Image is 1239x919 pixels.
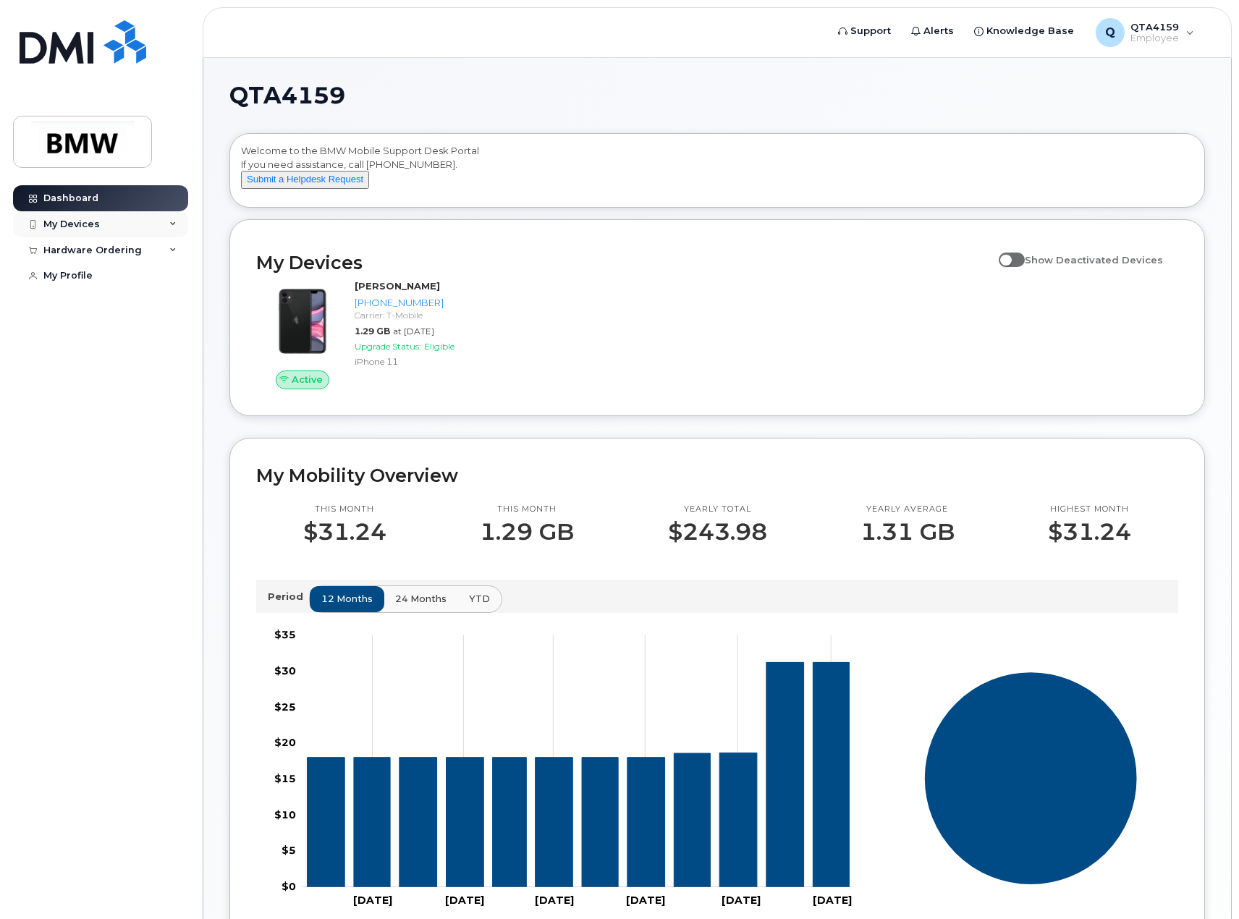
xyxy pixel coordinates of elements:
tspan: $35 [274,628,296,641]
div: Welcome to the BMW Mobile Support Desk Portal If you need assistance, call [PHONE_NUMBER]. [241,144,1193,202]
p: Yearly average [860,504,955,515]
p: Highest month [1048,504,1131,515]
p: 1.29 GB [480,519,574,545]
tspan: [DATE] [445,894,484,907]
tspan: [DATE] [722,894,761,907]
p: Period [268,590,309,604]
p: Yearly total [668,504,767,515]
tspan: $10 [274,808,296,821]
div: Carrier: T-Mobile [355,309,468,321]
p: $243.98 [668,519,767,545]
span: 1.29 GB [355,326,390,336]
span: QTA4159 [229,85,345,106]
tspan: $30 [274,664,296,677]
tspan: $25 [274,700,296,713]
span: at [DATE] [393,326,434,336]
a: Active[PERSON_NAME][PHONE_NUMBER]Carrier: T-Mobile1.29 GBat [DATE]Upgrade Status:EligibleiPhone 11 [256,279,474,389]
p: This month [303,504,386,515]
tspan: [DATE] [353,894,392,907]
tspan: $15 [274,772,296,785]
h2: My Devices [256,252,991,274]
strong: [PERSON_NAME] [355,280,440,292]
img: iPhone_11.jpg [268,287,337,356]
a: Submit a Helpdesk Request [241,173,369,185]
tspan: $20 [274,736,296,749]
tspan: $5 [282,844,296,857]
div: [PHONE_NUMBER] [355,296,468,310]
h2: My Mobility Overview [256,465,1178,486]
button: Submit a Helpdesk Request [241,171,369,189]
span: 24 months [395,592,447,606]
p: This month [480,504,574,515]
span: YTD [469,592,490,606]
span: Eligible [424,341,454,352]
input: Show Deactivated Devices [999,246,1010,258]
span: Upgrade Status: [355,341,421,352]
span: Show Deactivated Devices [1025,254,1163,266]
tspan: [DATE] [626,894,665,907]
tspan: [DATE] [535,894,574,907]
span: Active [292,373,323,386]
tspan: $0 [282,880,296,893]
div: iPhone 11 [355,355,468,368]
g: 864-593-7411 [307,662,849,887]
iframe: Messenger Launcher [1176,856,1228,908]
p: $31.24 [1048,519,1131,545]
g: Series [924,672,1138,885]
tspan: [DATE] [813,894,852,907]
p: 1.31 GB [860,519,955,545]
p: $31.24 [303,519,386,545]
